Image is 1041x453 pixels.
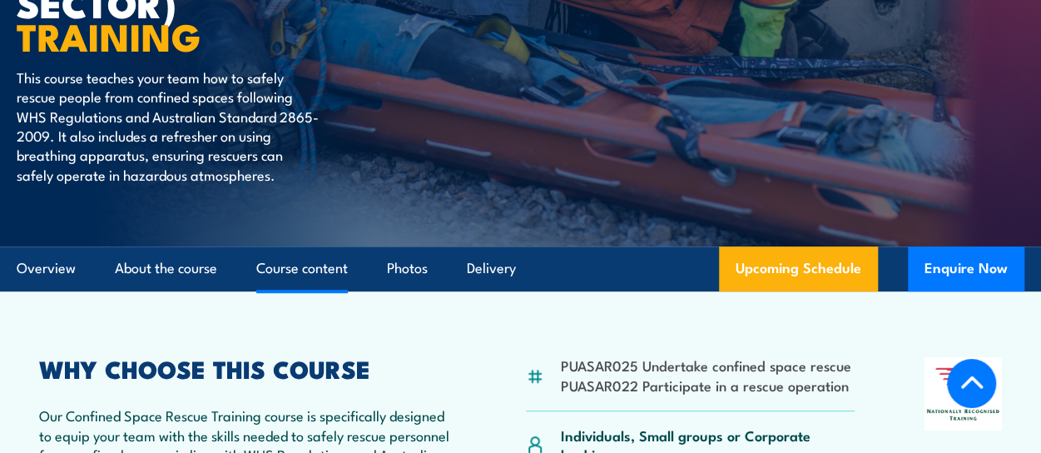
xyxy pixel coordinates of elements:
[908,246,1024,291] button: Enquire Now
[39,357,457,379] h2: WHY CHOOSE THIS COURSE
[17,246,76,291] a: Overview
[256,246,348,291] a: Course content
[925,357,1002,431] img: Nationally Recognised Training logo.
[560,376,850,395] li: PUASAR022 Participate in a rescue operation
[387,246,428,291] a: Photos
[115,246,217,291] a: About the course
[560,356,850,375] li: PUASAR025 Undertake confined space rescue
[719,246,878,291] a: Upcoming Schedule
[17,67,320,184] p: This course teaches your team how to safely rescue people from confined spaces following WHS Regu...
[17,7,201,64] strong: TRAINING
[467,246,516,291] a: Delivery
